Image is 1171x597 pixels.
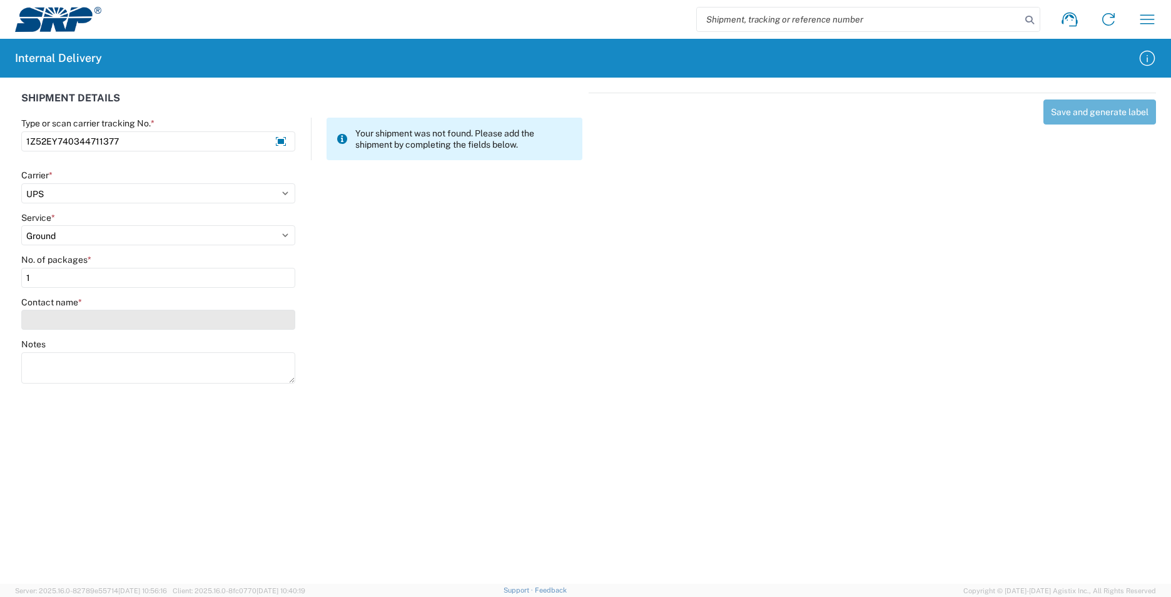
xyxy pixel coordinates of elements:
label: Type or scan carrier tracking No. [21,118,155,129]
img: srp [15,7,101,32]
span: [DATE] 10:40:19 [256,587,305,594]
label: No. of packages [21,254,91,265]
a: Support [504,586,535,594]
input: Shipment, tracking or reference number [697,8,1021,31]
span: Server: 2025.16.0-82789e55714 [15,587,167,594]
label: Carrier [21,170,53,181]
label: Contact name [21,297,82,308]
div: SHIPMENT DETAILS [21,93,582,118]
span: Copyright © [DATE]-[DATE] Agistix Inc., All Rights Reserved [963,585,1156,596]
span: Client: 2025.16.0-8fc0770 [173,587,305,594]
label: Service [21,212,55,223]
label: Notes [21,339,46,350]
span: [DATE] 10:56:16 [118,587,167,594]
span: Your shipment was not found. Please add the shipment by completing the fields below. [355,128,572,150]
h2: Internal Delivery [15,51,102,66]
a: Feedback [535,586,567,594]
